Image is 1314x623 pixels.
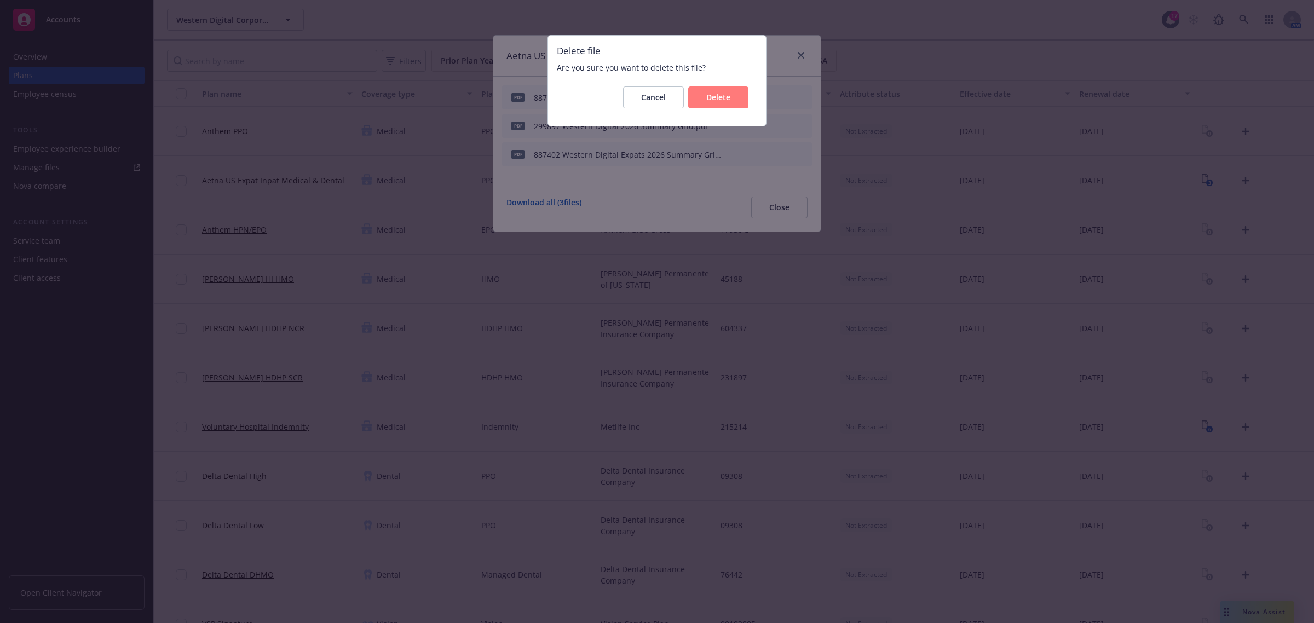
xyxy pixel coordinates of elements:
[623,86,684,108] button: Cancel
[688,86,748,108] button: Delete
[706,92,730,102] span: Delete
[557,62,757,73] span: Are you sure you want to delete this file?
[641,92,666,102] span: Cancel
[557,44,757,57] span: Delete file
